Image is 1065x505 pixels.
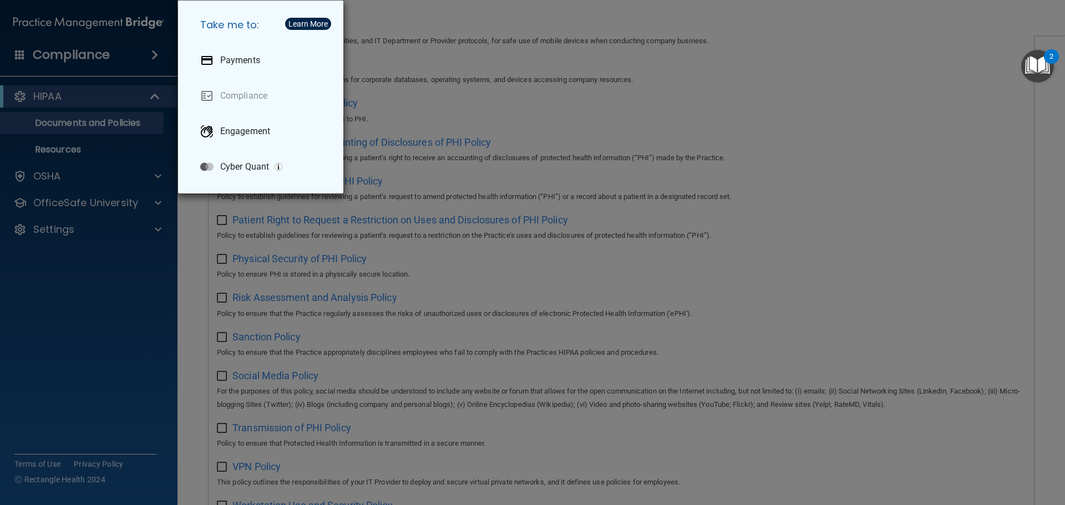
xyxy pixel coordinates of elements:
[191,80,334,111] a: Compliance
[191,45,334,76] a: Payments
[220,55,260,66] p: Payments
[288,20,328,28] div: Learn More
[220,161,269,172] p: Cyber Quant
[285,18,331,30] button: Learn More
[191,9,334,40] h5: Take me to:
[191,151,334,182] a: Cyber Quant
[220,126,270,137] p: Engagement
[1021,50,1054,83] button: Open Resource Center, 2 new notifications
[1049,57,1053,71] div: 2
[873,426,1052,471] iframe: Drift Widget Chat Controller
[191,116,334,147] a: Engagement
